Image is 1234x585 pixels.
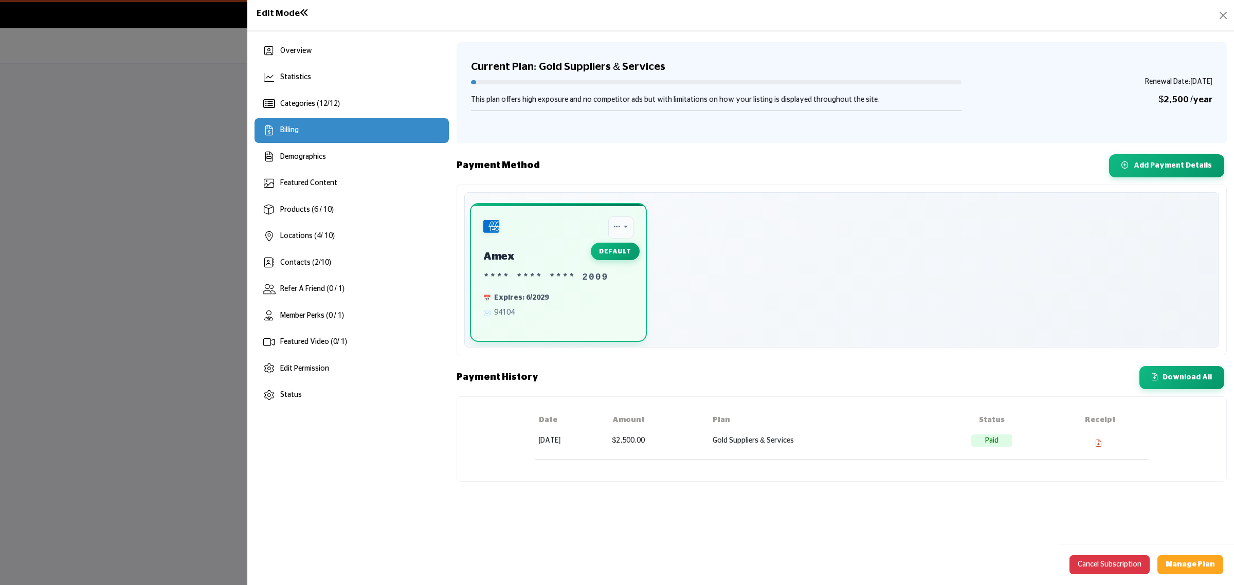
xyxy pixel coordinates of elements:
th: Receipt [1052,411,1148,429]
span: Demographics [280,153,326,160]
span: Featured Content [280,179,337,187]
div: Default [591,243,640,260]
a: Payment Options [608,216,633,239]
span: Contacts ( / ) [280,259,331,266]
span: Status [280,391,302,398]
span: Add Payment Details [1134,162,1212,169]
span: 12 [319,100,328,107]
span: Paid [971,434,1012,447]
div: This plan offers high exposure and no competitor ads but with limitations on how your listing is ... [466,95,967,122]
span: 10 [321,259,329,266]
span: Statistics [280,74,311,81]
td: Gold Suppliers & Services [709,429,931,459]
span: Payment Method [457,161,540,170]
span: Locations ( / 10) [280,232,335,240]
button: Add Payment Details [1109,154,1224,177]
span: Edit Permission [280,365,329,372]
span: Refer A Friend (0 / 1) [280,285,344,292]
span: Products (6 / 10) [280,206,334,213]
span: $2,500 [1158,95,1189,104]
span: Renewal Date: [1145,78,1190,85]
h1: Edit Mode [257,8,309,19]
span: Expires: 6/2029 [483,292,633,303]
th: Status [931,411,1053,429]
div: Progress: 1% [471,80,476,84]
th: Date [535,411,609,429]
td: $2,500.00 [609,429,710,459]
span: /year [1190,95,1212,104]
button: Download All [1139,366,1224,389]
span: 4 [317,232,321,240]
th: Amount [609,411,710,429]
a: Manage Plan [1157,555,1223,574]
div: amex [483,249,633,264]
b: Manage Plan [1166,561,1215,568]
p: [DATE] [972,77,1212,87]
h4: Current Plan: Gold Suppliers & Services [471,60,1212,73]
span: Categories ( / ) [280,100,340,107]
span: Featured Video ( / 1) [280,338,347,345]
span: 94104 [483,307,633,318]
span: Member Perks (0 / 1) [280,312,344,319]
span: Download All [1163,374,1212,381]
span: Billing [280,126,299,134]
button: Close [1216,8,1230,23]
span: 2 [315,259,319,266]
button: Cancel Subscription [1069,555,1150,574]
span: 0 [333,338,337,345]
span: 12 [330,100,338,107]
span: Overview [280,47,312,54]
th: Plan [709,411,931,429]
div: Payment History [457,371,538,385]
td: [DATE] [535,429,609,459]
